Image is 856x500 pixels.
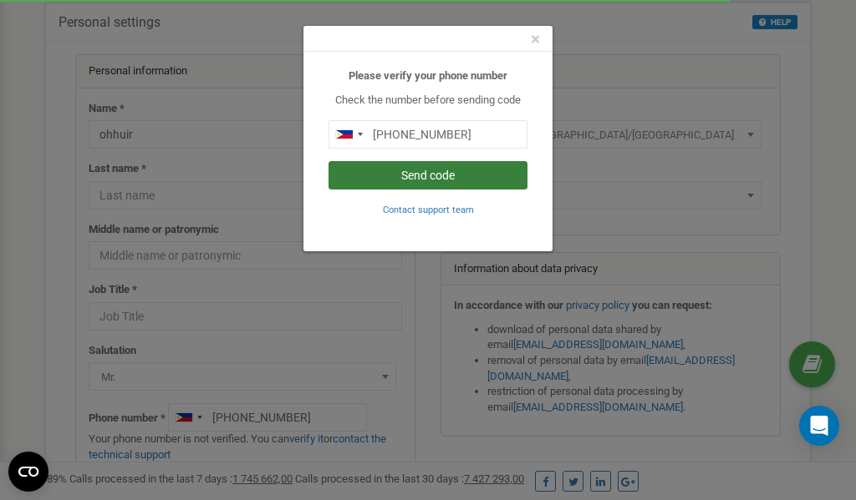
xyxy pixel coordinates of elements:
[329,161,527,189] button: Send code
[383,203,474,215] a: Contact support team
[531,29,540,49] span: ×
[799,406,839,446] div: Open Intercom Messenger
[383,205,474,215] small: Contact support team
[329,121,368,148] div: Telephone country code
[329,120,527,149] input: 0905 123 4567
[8,452,48,492] button: Open CMP widget
[349,69,507,82] b: Please verify your phone number
[329,93,527,109] p: Check the number before sending code
[531,31,540,48] button: Close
